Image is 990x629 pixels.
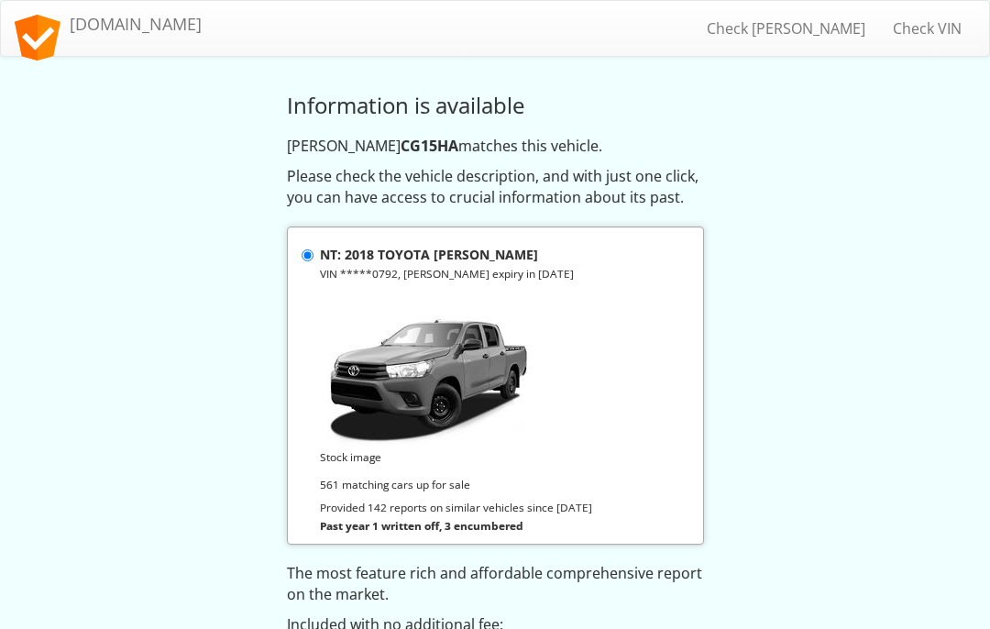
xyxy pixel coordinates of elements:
[879,6,975,51] a: Check VIN
[302,249,313,261] input: NT: 2018 TOYOTA [PERSON_NAME] VIN *****0792, [PERSON_NAME] expiry in [DATE] Stock image 561 match...
[287,94,704,117] h3: Information is available
[401,136,458,156] strong: CG15HA
[320,266,574,281] small: VIN *****0792, [PERSON_NAME] expiry in [DATE]
[320,500,592,514] small: Provided 142 reports on similar vehicles since [DATE]
[287,166,704,208] p: Please check the vehicle description, and with just one click, you can have access to crucial inf...
[1,1,215,47] a: [DOMAIN_NAME]
[693,6,879,51] a: Check [PERSON_NAME]
[320,246,538,263] strong: NT: 2018 TOYOTA [PERSON_NAME]
[287,563,704,605] p: The most feature rich and affordable comprehensive report on the market.
[320,477,470,491] small: 561 matching cars up for sale
[15,15,60,61] img: logo.svg
[320,518,523,533] strong: Past year 1 written off, 3 encumbered
[287,136,704,157] p: [PERSON_NAME] matches this vehicle.
[320,449,381,464] small: Stock image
